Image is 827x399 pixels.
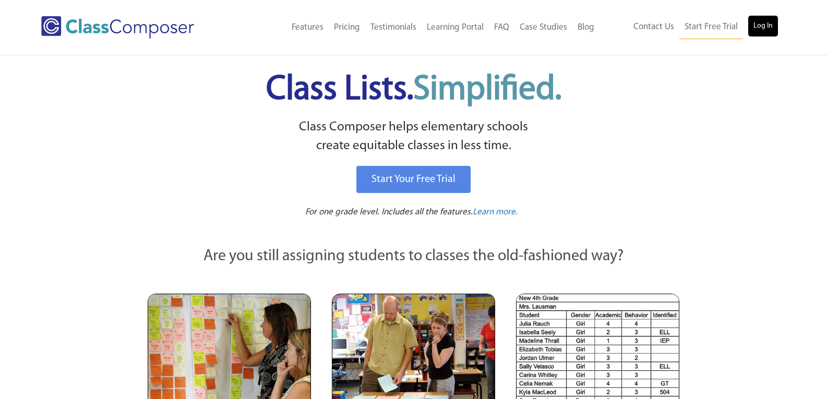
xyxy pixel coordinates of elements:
span: Simplified. [413,73,561,107]
a: Learn more. [473,206,518,219]
span: Class Lists. [266,73,561,107]
a: Testimonials [365,16,422,39]
a: Pricing [329,16,365,39]
span: Start Your Free Trial [371,174,456,185]
a: Case Studies [514,16,572,39]
nav: Header Menu [235,16,600,39]
p: Class Composer helps elementary schools create equitable classes in less time. [146,118,681,156]
nav: Header Menu [600,16,778,39]
span: For one grade level. Includes all the features. [305,208,473,216]
a: FAQ [489,16,514,39]
a: Log In [748,16,778,37]
a: Blog [572,16,600,39]
a: Features [286,16,329,39]
a: Learning Portal [422,16,489,39]
a: Contact Us [628,16,679,39]
span: Learn more. [473,208,518,216]
img: Class Composer [41,16,194,39]
p: Are you still assigning students to classes the old-fashioned way? [148,245,680,268]
a: Start Free Trial [679,16,743,39]
a: Start Your Free Trial [356,166,471,193]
